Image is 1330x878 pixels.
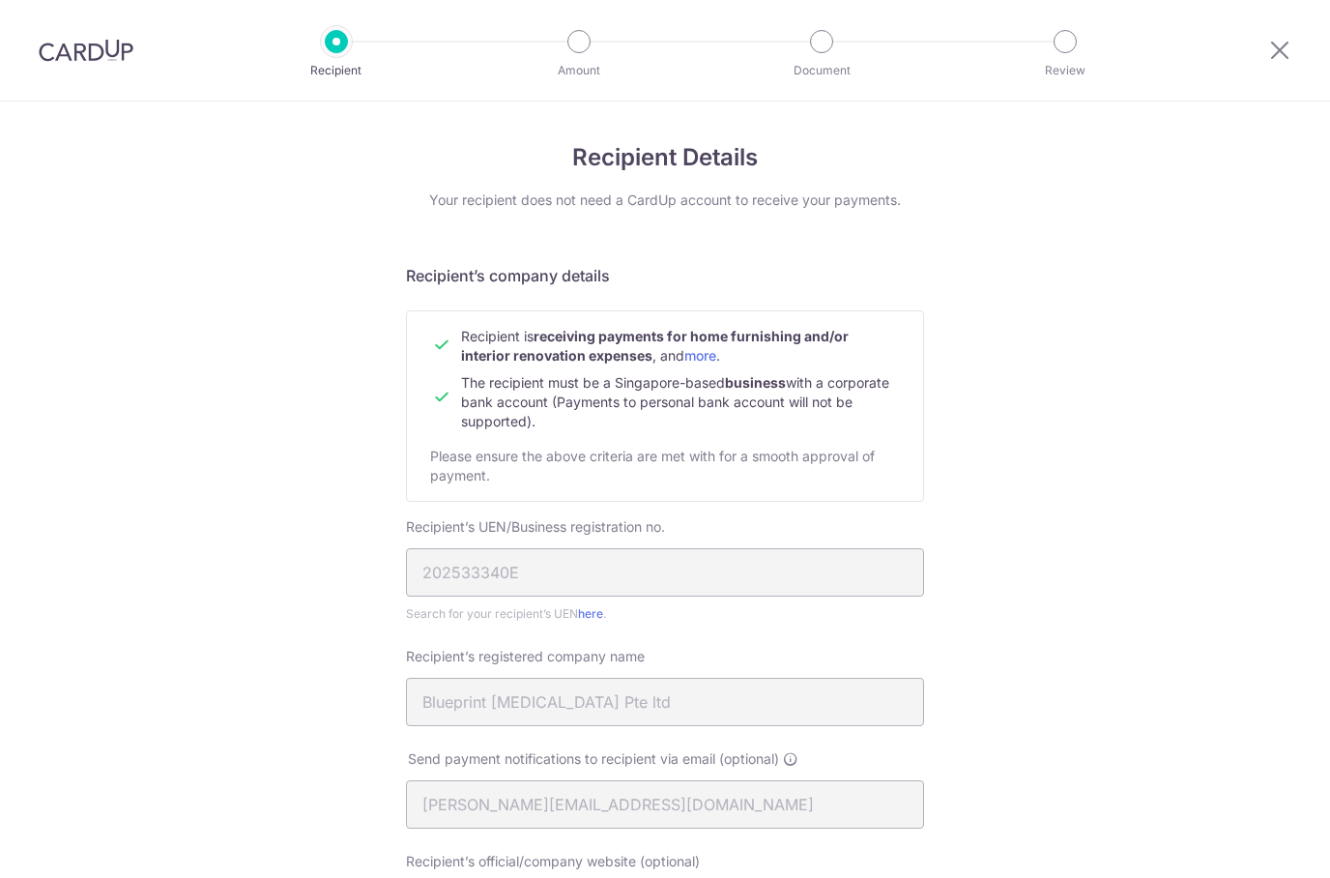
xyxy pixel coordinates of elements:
[406,518,665,535] span: Recipient’s UEN/Business registration no.
[994,61,1137,80] p: Review
[406,190,924,210] div: Your recipient does not need a CardUp account to receive your payments.
[406,852,700,871] label: Recipient’s official/company website (optional)
[684,347,716,364] a: more
[461,328,849,364] b: receiving payments for home furnishing and/or interior renovation expenses
[461,328,849,364] span: Recipient is , and .
[406,140,924,175] h4: Recipient Details
[408,749,779,769] span: Send payment notifications to recipient via email (optional)
[39,39,133,62] img: CardUp
[406,780,924,829] input: Enter email address
[430,448,875,483] span: Please ensure the above criteria are met with for a smooth approval of payment.
[750,61,893,80] p: Document
[406,604,924,624] div: Search for your recipient’s UEN .
[725,374,786,391] b: business
[578,606,603,621] a: here
[507,61,651,80] p: Amount
[406,648,645,664] span: Recipient’s registered company name
[265,61,408,80] p: Recipient
[406,264,924,287] h5: Recipient’s company details
[461,374,889,429] span: The recipient must be a Singapore-based with a corporate bank account (Payments to personal bank ...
